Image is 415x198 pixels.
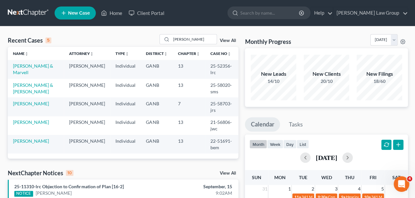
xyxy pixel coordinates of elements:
span: Fri [369,174,376,180]
a: Client Portal [125,7,167,19]
a: 25-11310-lrc Objection to Confirmation of Plan [16-2] [14,183,124,189]
a: View All [219,171,235,175]
span: Mon [274,174,285,180]
span: Wed [321,174,331,180]
td: 25-58703-jrs [205,97,238,116]
div: NOTICE [14,191,33,196]
button: day [283,139,296,148]
div: New Leads [250,70,296,78]
div: 10 [66,170,73,176]
button: month [249,139,267,148]
span: 2 [310,185,314,192]
a: Home [98,7,125,19]
i: unfold_more [227,52,231,56]
a: Districtunfold_more [146,51,167,56]
td: GANB [141,135,172,153]
a: Case Nounfold_more [210,51,231,56]
td: 13 [172,60,205,78]
a: Typeunfold_more [115,51,129,56]
td: [PERSON_NAME] [64,79,110,97]
a: [PERSON_NAME] [13,119,49,125]
span: Sun [252,174,261,180]
button: list [296,139,308,148]
td: GANB [141,60,172,78]
span: 31 [261,185,267,192]
a: [PERSON_NAME] [13,100,49,106]
div: 9:02AM [163,190,231,196]
td: 25-58020-sms [205,79,238,97]
td: Individual [110,97,141,116]
td: Individual [110,60,141,78]
td: GANB [141,97,172,116]
td: 13 [172,135,205,153]
td: 22-51691-bem [205,135,238,153]
div: NextChapter Notices [8,169,73,177]
div: 20/10 [303,78,349,84]
a: Attorneyunfold_more [69,51,94,56]
td: 7 [172,97,205,116]
h3: Monthly Progress [244,38,290,46]
td: 13 [172,116,205,135]
div: 5 [45,37,51,43]
a: Tasks [282,117,308,131]
i: unfold_more [125,52,129,56]
i: unfold_more [25,52,29,56]
div: New Filings [356,70,401,78]
input: Search by name... [240,7,299,19]
span: 4 [357,185,361,192]
a: [PERSON_NAME] [36,190,72,196]
div: New Clients [303,70,349,78]
a: [PERSON_NAME] Law Group [333,7,407,19]
span: 3 [333,185,337,192]
i: unfold_more [90,52,94,56]
span: Tue [298,174,307,180]
td: 13 [172,79,205,97]
h2: [DATE] [315,154,337,161]
i: unfold_more [196,52,200,56]
div: Recent Cases [8,36,51,44]
a: [PERSON_NAME] [13,138,49,143]
td: Individual [110,135,141,153]
span: Thu [344,174,354,180]
button: week [267,139,283,148]
div: September, 15 [163,183,231,190]
td: Individual [110,79,141,97]
iframe: Intercom live chat [393,176,409,191]
span: 5 [380,185,384,192]
td: GANB [141,79,172,97]
div: 14/10 [250,78,296,84]
span: Sat [392,174,400,180]
a: Nameunfold_more [13,51,29,56]
a: [PERSON_NAME] & Marvell [13,63,53,75]
td: [PERSON_NAME] [64,135,110,153]
a: [PERSON_NAME] & [PERSON_NAME] [13,82,53,94]
td: [PERSON_NAME] [64,116,110,135]
i: unfold_more [163,52,167,56]
td: [PERSON_NAME] [64,60,110,78]
td: 21-56806-jwc [205,116,238,135]
a: Calendar [244,117,279,131]
span: 1 [287,185,291,192]
a: Help [310,7,332,19]
td: Individual [110,116,141,135]
td: GANB [141,116,172,135]
span: 4 [406,176,411,181]
td: 25-52356-lrc [205,60,238,78]
input: Search by name... [171,34,216,44]
a: Chapterunfold_more [178,51,200,56]
td: [PERSON_NAME] [64,97,110,116]
div: 18/60 [356,78,401,84]
span: New Case [68,11,89,16]
a: View All [219,38,235,43]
